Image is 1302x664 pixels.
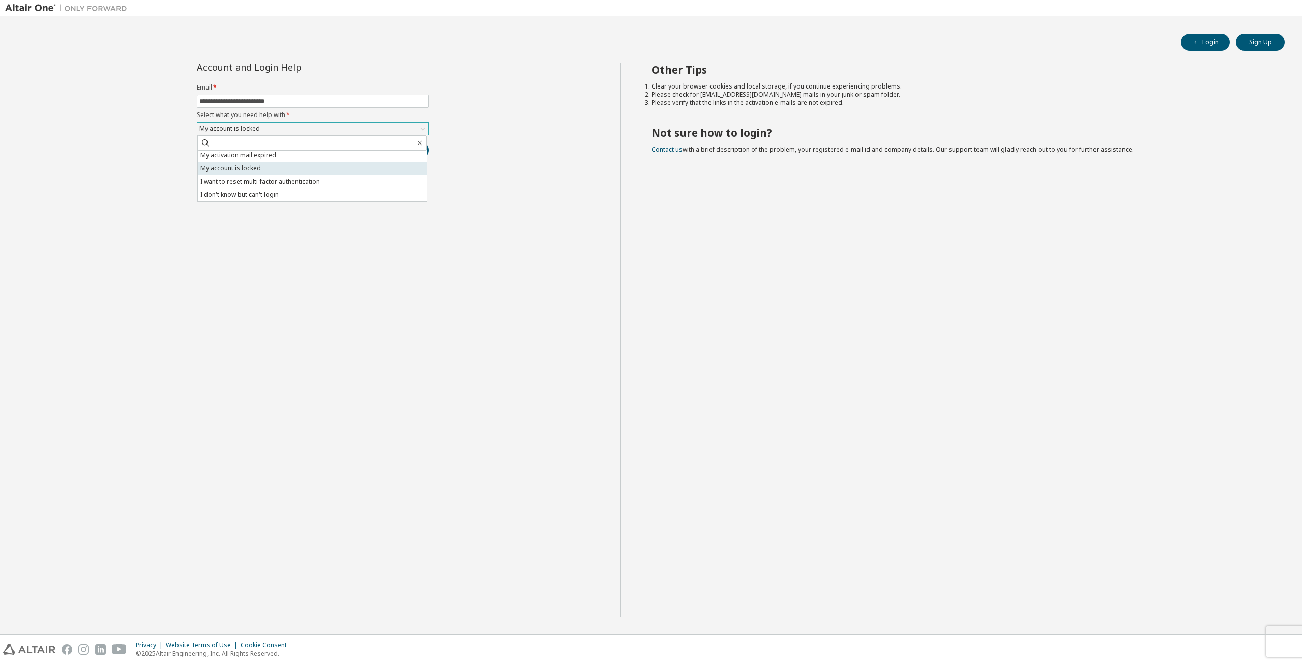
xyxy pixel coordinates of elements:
[62,644,72,655] img: facebook.svg
[78,644,89,655] img: instagram.svg
[652,99,1267,107] li: Please verify that the links in the activation e-mails are not expired.
[652,145,683,154] a: Contact us
[95,644,106,655] img: linkedin.svg
[198,149,427,162] li: My activation mail expired
[652,145,1134,154] span: with a brief description of the problem, your registered e-mail id and company details. Our suppo...
[652,126,1267,139] h2: Not sure how to login?
[5,3,132,13] img: Altair One
[197,123,428,135] div: My account is locked
[197,63,382,71] div: Account and Login Help
[198,123,261,134] div: My account is locked
[197,111,429,119] label: Select what you need help with
[136,641,166,649] div: Privacy
[136,649,293,658] p: © 2025 Altair Engineering, Inc. All Rights Reserved.
[652,91,1267,99] li: Please check for [EMAIL_ADDRESS][DOMAIN_NAME] mails in your junk or spam folder.
[112,644,127,655] img: youtube.svg
[1181,34,1230,51] button: Login
[241,641,293,649] div: Cookie Consent
[652,82,1267,91] li: Clear your browser cookies and local storage, if you continue experiencing problems.
[652,63,1267,76] h2: Other Tips
[1236,34,1285,51] button: Sign Up
[3,644,55,655] img: altair_logo.svg
[166,641,241,649] div: Website Terms of Use
[197,83,429,92] label: Email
